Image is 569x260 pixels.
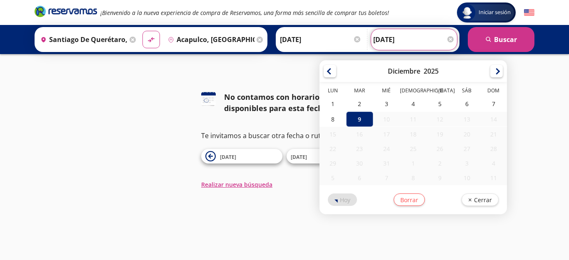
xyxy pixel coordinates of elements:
button: Hoy [328,193,357,206]
div: 24-Dic-25 [373,141,400,156]
div: No contamos con horarios disponibles para esta fecha [224,92,368,114]
div: 28-Dic-25 [480,141,507,156]
div: 01-Dic-25 [319,96,346,111]
div: 04-Ene-26 [480,156,507,171]
div: 04-Dic-25 [400,96,427,111]
div: 07-Ene-26 [373,171,400,185]
button: Realizar nueva búsqueda [201,180,272,189]
input: Buscar Destino [165,29,255,50]
div: 09-Ene-26 [427,171,454,185]
div: 06-Dic-25 [454,96,480,111]
div: 12-Dic-25 [427,112,454,126]
input: Buscar Origen [37,29,127,50]
button: [DATE] [201,149,282,163]
div: 16-Dic-25 [347,127,373,141]
div: 19-Dic-25 [427,127,454,141]
div: 10-Dic-25 [373,112,400,126]
button: [DATE] [287,149,368,163]
a: Brand Logo [35,5,97,20]
div: 27-Dic-25 [454,141,480,156]
div: 26-Dic-25 [427,141,454,156]
div: 29-Dic-25 [319,156,346,171]
th: Sábado [454,87,480,96]
div: 10-Ene-26 [454,171,480,185]
div: 09-Dic-25 [347,111,373,127]
div: 08-Ene-26 [400,171,427,185]
th: Lunes [319,87,346,96]
div: 02-Dic-25 [347,96,373,111]
div: 02-Ene-26 [427,156,454,171]
div: 05-Ene-26 [319,171,346,185]
div: 03-Dic-25 [373,96,400,111]
div: 31-Dic-25 [373,156,400,171]
div: 21-Dic-25 [480,127,507,141]
span: [DATE] [220,154,236,161]
p: Te invitamos a buscar otra fecha o ruta [201,131,368,141]
div: 03-Ene-26 [454,156,480,171]
div: 25-Dic-25 [400,141,427,156]
i: Brand Logo [35,5,97,17]
div: 14-Dic-25 [480,112,507,126]
div: 06-Ene-26 [347,171,373,185]
div: 01-Ene-26 [400,156,427,171]
th: Miércoles [373,87,400,96]
th: Jueves [400,87,427,96]
span: [DATE] [291,154,307,161]
div: 15-Dic-25 [319,127,346,141]
div: 30-Dic-25 [347,156,373,171]
div: 17-Dic-25 [373,127,400,141]
div: 20-Dic-25 [454,127,480,141]
div: 23-Dic-25 [347,141,373,156]
button: Buscar [468,27,534,52]
th: Martes [347,87,373,96]
button: English [524,7,534,18]
div: 2025 [424,67,439,76]
div: 05-Dic-25 [427,96,454,111]
th: Viernes [427,87,454,96]
input: Elegir Fecha [280,29,362,50]
button: Borrar [394,193,425,206]
button: Cerrar [462,193,499,206]
div: 18-Dic-25 [400,127,427,141]
th: Domingo [480,87,507,96]
div: 08-Dic-25 [319,111,346,127]
input: Opcional [373,29,455,50]
div: 22-Dic-25 [319,141,346,156]
div: 11-Dic-25 [400,112,427,126]
em: ¡Bienvenido a la nueva experiencia de compra de Reservamos, una forma más sencilla de comprar tus... [100,9,389,17]
div: 07-Dic-25 [480,96,507,111]
span: Iniciar sesión [475,8,514,17]
div: Diciembre [388,67,420,76]
div: 13-Dic-25 [454,112,480,126]
div: 11-Ene-26 [480,171,507,185]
